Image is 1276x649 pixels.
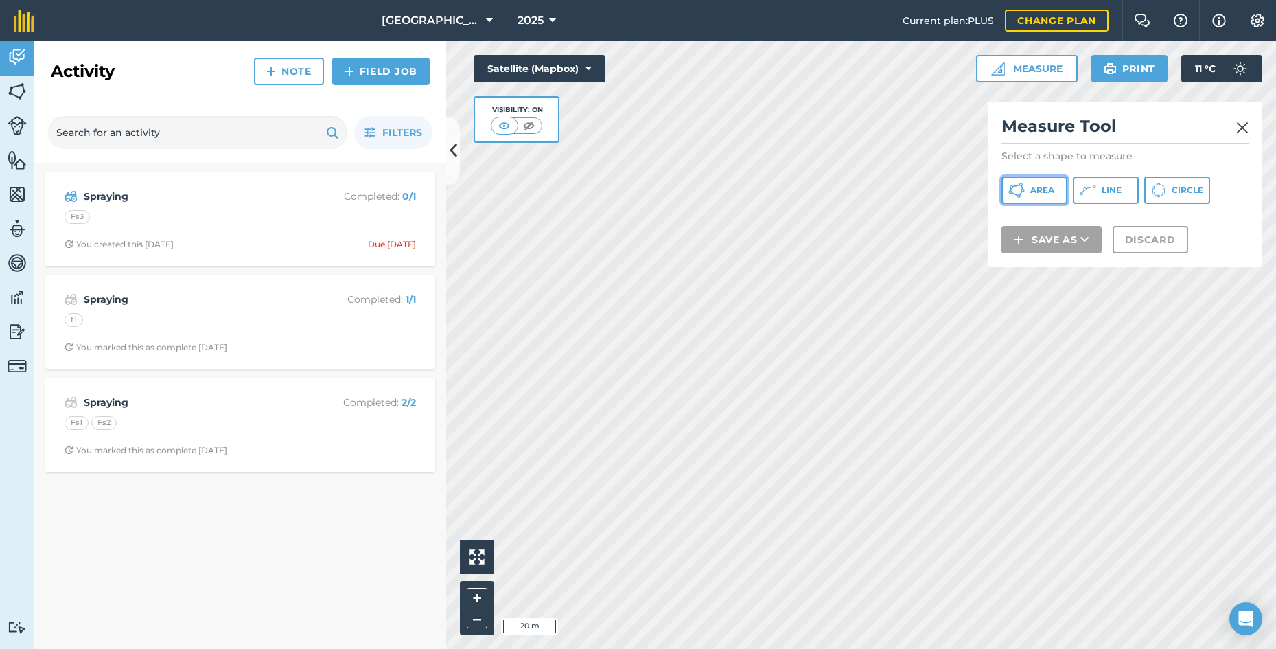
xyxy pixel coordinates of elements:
[65,240,73,249] img: Clock with arrow pointing clockwise
[8,287,27,308] img: svg+xml;base64,PD94bWwgdmVyc2lvbj0iMS4wIiBlbmNvZGluZz0idXRmLTgiPz4KPCEtLSBHZW5lcmF0b3I6IEFkb2JlIE...
[520,119,537,133] img: svg+xml;base64,PHN2ZyB4bWxucz0iaHR0cDovL3d3dy53My5vcmcvMjAwMC9zdmciIHdpZHRoPSI1MCIgaGVpZ2h0PSI0MC...
[1249,14,1266,27] img: A cog icon
[65,210,90,224] div: Fs3
[976,55,1078,82] button: Measure
[84,189,301,204] strong: Spraying
[91,416,117,430] div: Fs2
[382,125,422,140] span: Filters
[1227,55,1254,82] img: svg+xml;base64,PD94bWwgdmVyc2lvbj0iMS4wIiBlbmNvZGluZz0idXRmLTgiPz4KPCEtLSBHZW5lcmF0b3I6IEFkb2JlIE...
[307,395,416,410] p: Completed :
[354,116,432,149] button: Filters
[1212,12,1226,29] img: svg+xml;base64,PHN2ZyB4bWxucz0iaHR0cDovL3d3dy53My5vcmcvMjAwMC9zdmciIHdpZHRoPSIxNyIgaGVpZ2h0PSIxNy...
[65,291,78,308] img: svg+xml;base64,PD94bWwgdmVyc2lvbj0iMS4wIiBlbmNvZGluZz0idXRmLTgiPz4KPCEtLSBHZW5lcmF0b3I6IEFkb2JlIE...
[8,356,27,376] img: svg+xml;base64,PD94bWwgdmVyc2lvbj0iMS4wIiBlbmNvZGluZz0idXRmLTgiPz4KPCEtLSBHZW5lcmF0b3I6IEFkb2JlIE...
[307,292,416,307] p: Completed :
[48,116,347,149] input: Search for an activity
[65,313,83,327] div: f1
[65,188,78,205] img: svg+xml;base64,PD94bWwgdmVyc2lvbj0iMS4wIiBlbmNvZGluZz0idXRmLTgiPz4KPCEtLSBHZW5lcmF0b3I6IEFkb2JlIE...
[402,396,416,409] strong: 2 / 2
[1229,602,1262,635] div: Open Intercom Messenger
[254,58,324,85] a: Note
[65,416,89,430] div: Fs1
[1144,177,1210,204] button: Circle
[8,253,27,273] img: svg+xml;base64,PD94bWwgdmVyc2lvbj0iMS4wIiBlbmNvZGluZz0idXRmLTgiPz4KPCEtLSBHZW5lcmF0b3I6IEFkb2JlIE...
[326,124,339,141] img: svg+xml;base64,PHN2ZyB4bWxucz0iaHR0cDovL3d3dy53My5vcmcvMjAwMC9zdmciIHdpZHRoPSIxOSIgaGVpZ2h0PSIyNC...
[8,81,27,102] img: svg+xml;base64,PHN2ZyB4bWxucz0iaHR0cDovL3d3dy53My5vcmcvMjAwMC9zdmciIHdpZHRoPSI1NiIgaGVpZ2h0PSI2MC...
[84,292,301,307] strong: Spraying
[8,621,27,634] img: svg+xml;base64,PD94bWwgdmVyc2lvbj0iMS4wIiBlbmNvZGluZz0idXRmLTgiPz4KPCEtLSBHZW5lcmF0b3I6IEFkb2JlIE...
[65,445,227,456] div: You marked this as complete [DATE]
[368,239,416,250] div: Due [DATE]
[467,608,487,628] button: –
[1134,14,1150,27] img: Two speech bubbles overlapping with the left bubble in the forefront
[1102,185,1122,196] span: Line
[1172,185,1203,196] span: Circle
[8,184,27,205] img: svg+xml;base64,PHN2ZyB4bWxucz0iaHR0cDovL3d3dy53My5vcmcvMjAwMC9zdmciIHdpZHRoPSI1NiIgaGVpZ2h0PSI2MC...
[1001,115,1249,144] h2: Measure Tool
[496,119,513,133] img: svg+xml;base64,PHN2ZyB4bWxucz0iaHR0cDovL3d3dy53My5vcmcvMjAwMC9zdmciIHdpZHRoPSI1MCIgaGVpZ2h0PSI0MC...
[1014,231,1023,248] img: svg+xml;base64,PHN2ZyB4bWxucz0iaHR0cDovL3d3dy53My5vcmcvMjAwMC9zdmciIHdpZHRoPSIxNCIgaGVpZ2h0PSIyNC...
[51,60,115,82] h2: Activity
[1001,149,1249,163] p: Select a shape to measure
[1091,55,1168,82] button: Print
[8,218,27,239] img: svg+xml;base64,PD94bWwgdmVyc2lvbj0iMS4wIiBlbmNvZGluZz0idXRmLTgiPz4KPCEtLSBHZW5lcmF0b3I6IEFkb2JlIE...
[402,190,416,203] strong: 0 / 1
[1236,119,1249,136] img: svg+xml;base64,PHN2ZyB4bWxucz0iaHR0cDovL3d3dy53My5vcmcvMjAwMC9zdmciIHdpZHRoPSIyMiIgaGVpZ2h0PSIzMC...
[1001,226,1102,253] button: Save as
[332,58,430,85] a: Field Job
[903,13,994,28] span: Current plan : PLUS
[65,343,73,352] img: Clock with arrow pointing clockwise
[469,549,485,565] img: Four arrows, one pointing top left, one top right, one bottom right and the last bottom left
[8,116,27,135] img: svg+xml;base64,PD94bWwgdmVyc2lvbj0iMS4wIiBlbmNvZGluZz0idXRmLTgiPz4KPCEtLSBHZW5lcmF0b3I6IEFkb2JlIE...
[382,12,480,29] span: [GEOGRAPHIC_DATA]
[54,386,427,464] a: SprayingCompleted: 2/2Fs1Fs2Clock with arrow pointing clockwiseYou marked this as complete [DATE]
[1001,177,1067,204] button: Area
[84,395,301,410] strong: Spraying
[1181,55,1262,82] button: 11 °C
[518,12,544,29] span: 2025
[1073,177,1139,204] button: Line
[8,321,27,342] img: svg+xml;base64,PD94bWwgdmVyc2lvbj0iMS4wIiBlbmNvZGluZz0idXRmLTgiPz4KPCEtLSBHZW5lcmF0b3I6IEFkb2JlIE...
[8,150,27,170] img: svg+xml;base64,PHN2ZyB4bWxucz0iaHR0cDovL3d3dy53My5vcmcvMjAwMC9zdmciIHdpZHRoPSI1NiIgaGVpZ2h0PSI2MC...
[65,239,174,250] div: You created this [DATE]
[54,180,427,258] a: SprayingCompleted: 0/1Fs3Clock with arrow pointing clockwiseYou created this [DATE]Due [DATE]
[65,446,73,455] img: Clock with arrow pointing clockwise
[1104,60,1117,77] img: svg+xml;base64,PHN2ZyB4bWxucz0iaHR0cDovL3d3dy53My5vcmcvMjAwMC9zdmciIHdpZHRoPSIxOSIgaGVpZ2h0PSIyNC...
[8,47,27,67] img: svg+xml;base64,PD94bWwgdmVyc2lvbj0iMS4wIiBlbmNvZGluZz0idXRmLTgiPz4KPCEtLSBHZW5lcmF0b3I6IEFkb2JlIE...
[491,104,543,115] div: Visibility: On
[991,62,1005,76] img: Ruler icon
[474,55,605,82] button: Satellite (Mapbox)
[406,293,416,306] strong: 1 / 1
[1113,226,1188,253] button: Discard
[307,189,416,204] p: Completed :
[54,283,427,361] a: SprayingCompleted: 1/1f1Clock with arrow pointing clockwiseYou marked this as complete [DATE]
[1172,14,1189,27] img: A question mark icon
[14,10,34,32] img: fieldmargin Logo
[65,394,78,411] img: svg+xml;base64,PD94bWwgdmVyc2lvbj0iMS4wIiBlbmNvZGluZz0idXRmLTgiPz4KPCEtLSBHZW5lcmF0b3I6IEFkb2JlIE...
[1005,10,1109,32] a: Change plan
[345,63,354,80] img: svg+xml;base64,PHN2ZyB4bWxucz0iaHR0cDovL3d3dy53My5vcmcvMjAwMC9zdmciIHdpZHRoPSIxNCIgaGVpZ2h0PSIyNC...
[1030,185,1054,196] span: Area
[266,63,276,80] img: svg+xml;base64,PHN2ZyB4bWxucz0iaHR0cDovL3d3dy53My5vcmcvMjAwMC9zdmciIHdpZHRoPSIxNCIgaGVpZ2h0PSIyNC...
[65,342,227,353] div: You marked this as complete [DATE]
[467,588,487,608] button: +
[1195,55,1216,82] span: 11 ° C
